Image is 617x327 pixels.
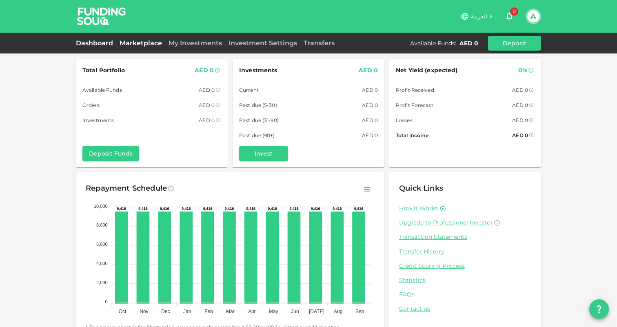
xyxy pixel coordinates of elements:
div: 0% [518,65,527,76]
a: Credit Scoring Process [399,262,531,270]
div: AED 0 [199,116,215,125]
div: AED 0 [512,101,528,109]
span: Profit Received [396,86,434,94]
span: العربية [471,13,487,20]
span: Total Portfolio [82,65,125,76]
div: AED 0 [512,116,528,125]
tspan: 6,000 [96,242,108,247]
span: Investments [82,116,114,125]
button: Invest [239,146,288,161]
a: FAQs [399,291,531,298]
tspan: Dec [161,309,170,314]
tspan: [DATE] [309,309,324,314]
tspan: Sep [355,309,364,314]
span: Past due (31-90) [239,116,279,125]
div: AED 0 [199,86,215,94]
span: Current [239,86,259,94]
tspan: Apr [248,309,256,314]
tspan: 0 [105,299,108,304]
tspan: Feb [204,309,213,314]
a: Transfers [300,39,338,47]
span: Quick Links [399,184,443,193]
span: Total Income [396,131,428,140]
span: Investments [239,65,277,76]
div: AED 0 [199,101,215,109]
a: Upgrade to Professional Investor [399,219,531,227]
div: AED 0 [512,86,528,94]
div: AED 0 [359,65,378,76]
tspan: 4,000 [96,261,108,266]
tspan: Mar [226,309,235,314]
div: AED 0 [362,86,378,94]
a: How it Works [399,205,438,212]
div: AED 0 [362,116,378,125]
a: Transaction Statements [399,233,531,241]
tspan: 2,000 [96,280,108,285]
button: Deposit Funds [82,146,139,161]
tspan: 10,000 [94,204,108,209]
button: question [589,299,609,319]
span: Past due (90+) [239,131,275,140]
tspan: May [269,309,278,314]
div: Repayment Schedule [86,182,167,195]
a: Investment Settings [225,39,300,47]
button: A [527,10,539,22]
span: Orders [82,101,100,109]
div: AED 0 [459,39,478,47]
div: AED 0 [512,131,528,140]
tspan: Aug [334,309,342,314]
a: Dashboard [76,39,116,47]
tspan: Oct [119,309,127,314]
a: Marketplace [116,39,165,47]
span: Upgrade to Professional Investor [399,219,493,226]
tspan: Jan [183,309,191,314]
span: 0 [510,7,518,16]
tspan: Nov [140,309,148,314]
a: My Investments [165,39,225,47]
tspan: Jun [291,309,299,314]
span: Profit Forecast [396,101,433,109]
span: Losses [396,116,413,125]
div: AED 0 [195,65,214,76]
a: Transfer History [399,248,531,256]
button: 0 [501,8,517,24]
span: Past due (5-30) [239,101,277,109]
a: Statistics [399,276,531,284]
tspan: 8,000 [96,222,108,227]
a: Contact us [399,305,531,313]
span: Available Funds [82,86,122,94]
span: Net Yield (expected) [396,65,458,76]
div: AED 0 [362,131,378,140]
div: AED 0 [362,101,378,109]
div: Available Funds : [410,39,456,47]
button: Deposit [488,36,541,51]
